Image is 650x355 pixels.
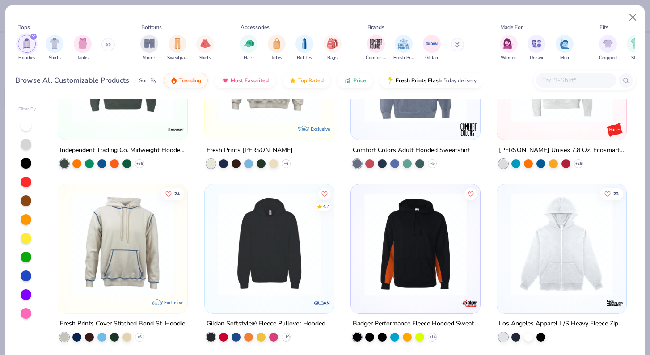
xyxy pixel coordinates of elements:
img: 4cba63b0-d7b1-4498-a49e-d83b35899c19 [214,20,325,122]
span: Exclusive [311,126,330,132]
span: Tanks [77,55,89,61]
button: filter button [423,35,441,61]
button: filter button [167,35,188,61]
div: filter for Cropped [599,35,617,61]
img: ff9285ed-6195-4d41-bd6b-4a29e0566347 [360,20,471,122]
img: Bags Image [327,38,337,49]
div: filter for Shirts [46,35,63,61]
img: Comfort Colors logo [460,121,477,139]
img: cd828d91-45bd-496c-9e5d-bb29eb8bd094 [506,193,617,296]
div: Brands [367,23,384,31]
div: filter for Hats [240,35,257,61]
img: Sweatpants Image [173,38,182,49]
div: filter for Fresh Prints [393,35,414,61]
span: 5 day delivery [443,76,477,86]
button: filter button [393,35,414,61]
div: Los Angeles Apparel L/S Heavy Fleece Zip Up 14 Oz [499,318,625,330]
div: Independent Trading Co. Midweight Hooded Sweatshirt [60,145,186,156]
span: Shorts [143,55,156,61]
button: Trending [164,73,208,88]
span: Skirts [199,55,211,61]
button: Close [625,9,642,26]
button: filter button [500,35,518,61]
img: Hanes logo [606,121,624,139]
input: Try "T-Shirt" [541,75,610,85]
div: filter for Women [500,35,518,61]
span: Top Rated [298,77,324,84]
img: Totes Image [272,38,282,49]
span: Most Favorited [231,77,269,84]
span: Gildan [425,55,438,61]
div: Fresh Prints Cover Stitched Bond St. Hoodie [60,318,185,330]
div: filter for Tanks [74,35,92,61]
span: Fresh Prints [393,55,414,61]
img: Tanks Image [78,38,88,49]
div: filter for Men [556,35,574,61]
div: filter for Sweatpants [167,35,188,61]
div: filter for Comfort Colors [366,35,386,61]
div: filter for Skirts [196,35,214,61]
div: Comfort Colors Adult Hooded Sweatshirt [353,145,470,156]
button: filter button [240,35,257,61]
div: Accessories [241,23,270,31]
span: Bags [327,55,338,61]
img: Fresh Prints Image [397,37,410,51]
div: Browse All Customizable Products [15,75,129,86]
img: 1a07cc18-aee9-48c0-bcfb-936d85bd356b [214,193,325,296]
div: filter for Bottles [295,35,313,61]
button: filter button [268,35,286,61]
img: Comfort Colors Image [369,37,383,51]
button: Price [338,73,373,88]
span: + 5 [430,161,435,166]
img: Shorts Image [144,38,155,49]
button: filter button [46,35,63,61]
img: most_fav.gif [222,77,229,84]
img: Cropped Image [603,38,613,49]
button: Like [161,188,184,200]
button: filter button [366,35,386,61]
button: filter button [599,35,617,61]
img: Badger logo [460,294,477,312]
span: Fresh Prints Flash [396,77,442,84]
img: Unisex Image [532,38,542,49]
span: Comfort Colors [366,55,386,61]
button: filter button [140,35,158,61]
button: filter button [18,35,36,61]
span: Exclusive [165,300,184,305]
button: Like [600,188,623,200]
button: Fresh Prints Flash5 day delivery [380,73,483,88]
img: Gildan logo [313,294,331,312]
button: filter button [556,35,574,61]
span: 24 [174,192,180,196]
img: 40c0e4c6-e7da-41e9-8b55-dc2cb44f2b35 [360,193,471,296]
img: Shirts Image [50,38,60,49]
div: filter for Shorts [140,35,158,61]
div: Made For [500,23,523,31]
div: Gildan Softstyle® Fleece Pullover Hooded Sweatshirt [207,318,332,330]
img: fe3aba7b-4693-4b3e-ab95-a32d4261720b [506,20,617,122]
span: Sweatpants [167,55,188,61]
span: Slim [631,55,640,61]
span: Hats [244,55,253,61]
img: Slim Image [631,38,641,49]
span: Bottles [297,55,312,61]
div: Fresh Prints [PERSON_NAME] [207,145,293,156]
span: + 6 [137,334,142,340]
span: Trending [179,77,201,84]
div: Sort By [139,76,156,85]
span: Totes [271,55,282,61]
span: + 16 [429,334,435,340]
img: Bottles Image [300,38,309,49]
button: Like [318,188,330,200]
span: Men [560,55,569,61]
div: filter for Hoodies [18,35,36,61]
div: filter for Unisex [528,35,545,61]
span: Cropped [599,55,617,61]
span: + 19 [283,334,289,340]
button: filter button [295,35,313,61]
button: Top Rated [283,73,330,88]
span: Women [501,55,517,61]
img: Men Image [560,38,570,49]
div: Badger Performance Fleece Hooded Sweatshirt [353,318,478,330]
img: Skirts Image [200,38,211,49]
